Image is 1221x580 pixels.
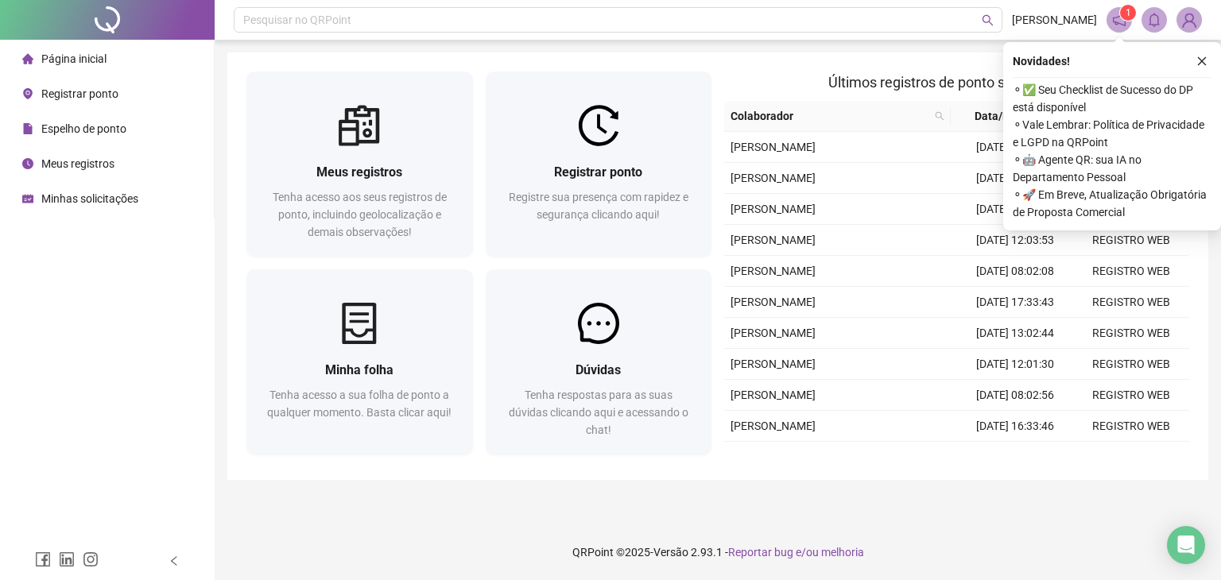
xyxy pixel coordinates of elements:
span: file [22,123,33,134]
th: Data/Hora [951,101,1064,132]
span: search [932,104,948,128]
td: [DATE] 08:02:56 [957,380,1073,411]
a: DúvidasTenha respostas para as suas dúvidas clicando aqui e acessando o chat! [486,269,712,454]
span: clock-circle [22,158,33,169]
span: search [935,111,944,121]
span: Espelho de ponto [41,122,126,135]
span: facebook [35,551,51,567]
td: [DATE] 16:33:46 [957,411,1073,442]
span: Minhas solicitações [41,192,138,205]
span: [PERSON_NAME] [731,296,816,308]
span: [PERSON_NAME] [731,141,816,153]
span: [PERSON_NAME] [1012,11,1097,29]
td: [DATE] 13:02:44 [957,318,1073,349]
img: 90740 [1177,8,1201,32]
span: ⚬ ✅ Seu Checklist de Sucesso do DP está disponível [1013,81,1211,116]
td: [DATE] 12:01:30 [957,349,1073,380]
span: left [169,555,180,566]
span: [PERSON_NAME] [731,420,816,432]
footer: QRPoint © 2025 - 2.93.1 - [215,524,1221,580]
td: REGISTRO WEB [1073,318,1189,349]
span: Dúvidas [576,362,621,377]
span: [PERSON_NAME] [731,358,816,370]
td: REGISTRO WEB [1073,411,1189,442]
span: [PERSON_NAME] [731,389,816,401]
span: Últimos registros de ponto sincronizados [828,74,1085,91]
span: [PERSON_NAME] [731,265,816,277]
span: Página inicial [41,52,107,65]
td: REGISTRO WEB [1073,442,1189,473]
span: notification [1112,13,1126,27]
a: Registrar pontoRegistre sua presença com rapidez e segurança clicando aqui! [486,72,712,257]
a: Meus registrosTenha acesso aos seus registros de ponto, incluindo geolocalização e demais observa... [246,72,473,257]
span: Reportar bug e/ou melhoria [728,546,864,559]
span: ⚬ Vale Lembrar: Política de Privacidade e LGPD na QRPoint [1013,116,1211,151]
td: REGISTRO WEB [1073,349,1189,380]
td: REGISTRO WEB [1073,225,1189,256]
span: ⚬ 🤖 Agente QR: sua IA no Departamento Pessoal [1013,151,1211,186]
sup: 1 [1120,5,1136,21]
span: Meus registros [41,157,114,170]
span: Meus registros [316,164,402,180]
span: home [22,53,33,64]
td: REGISTRO WEB [1073,256,1189,287]
span: Tenha acesso aos seus registros de ponto, incluindo geolocalização e demais observações! [273,191,447,238]
td: REGISTRO WEB [1073,380,1189,411]
td: [DATE] 12:57:18 [957,194,1073,225]
td: [DATE] 08:02:08 [957,256,1073,287]
span: Tenha acesso a sua folha de ponto a qualquer momento. Basta clicar aqui! [267,389,452,419]
div: Open Intercom Messenger [1167,526,1205,564]
span: [PERSON_NAME] [731,327,816,339]
span: [PERSON_NAME] [731,234,816,246]
td: [DATE] 13:20:26 [957,442,1073,473]
span: schedule [22,193,33,204]
span: Registrar ponto [41,87,118,100]
span: Registre sua presença com rapidez e segurança clicando aqui! [509,191,688,221]
span: bell [1147,13,1161,27]
span: linkedin [59,551,75,567]
span: 1 [1126,7,1131,18]
td: [DATE] 17:33:43 [957,287,1073,318]
td: [DATE] 08:03:13 [957,132,1073,163]
span: Registrar ponto [554,164,642,180]
span: Versão [653,546,688,559]
td: [DATE] 12:03:53 [957,225,1073,256]
span: ⚬ 🚀 Em Breve, Atualização Obrigatória de Proposta Comercial [1013,186,1211,221]
span: environment [22,88,33,99]
span: [PERSON_NAME] [731,203,816,215]
span: close [1196,56,1207,67]
td: REGISTRO WEB [1073,287,1189,318]
td: [DATE] 17:38:02 [957,163,1073,194]
span: Tenha respostas para as suas dúvidas clicando aqui e acessando o chat! [509,389,688,436]
span: Colaborador [731,107,928,125]
span: search [982,14,994,26]
span: Minha folha [325,362,393,377]
span: [PERSON_NAME] [731,172,816,184]
span: Data/Hora [957,107,1045,125]
span: Novidades ! [1013,52,1070,70]
a: Minha folhaTenha acesso a sua folha de ponto a qualquer momento. Basta clicar aqui! [246,269,473,454]
span: instagram [83,551,99,567]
